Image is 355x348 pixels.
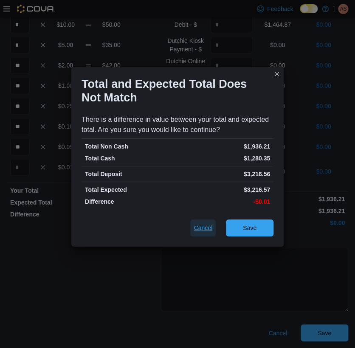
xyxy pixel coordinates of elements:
p: Total Expected [85,185,176,194]
span: Cancel [194,224,212,232]
h1: Total and Expected Total Does Not Match [82,77,267,104]
button: Save [226,219,273,236]
p: Total Cash [85,154,176,163]
p: -$0.01 [179,197,270,206]
div: There is a difference in value between your total and expected total. Are you sure you would like... [82,115,273,135]
p: $3,216.57 [179,185,270,194]
p: $3,216.56 [179,170,270,178]
button: Cancel [190,219,216,236]
p: Total Deposit [85,170,176,178]
button: Closes this modal window [272,69,282,79]
p: Total Non Cash [85,142,176,151]
span: Save [243,224,256,232]
p: $1,280.35 [179,154,270,163]
p: Difference [85,197,176,206]
p: $1,936.21 [179,142,270,151]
